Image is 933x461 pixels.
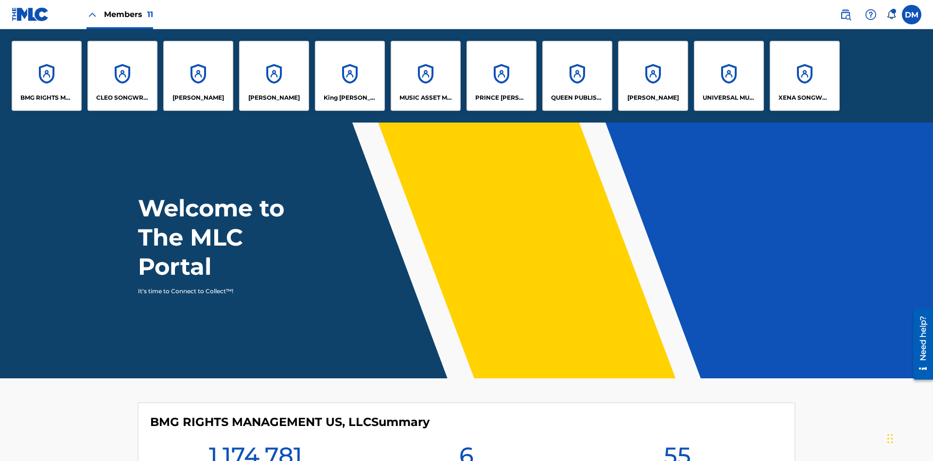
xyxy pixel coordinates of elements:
p: XENA SONGWRITER [778,93,831,102]
a: AccountsBMG RIGHTS MANAGEMENT US, LLC [12,41,82,111]
div: Notifications [886,10,896,19]
a: AccountsUNIVERSAL MUSIC PUB GROUP [694,41,764,111]
a: AccountsMUSIC ASSET MANAGEMENT (MAM) [391,41,461,111]
h4: BMG RIGHTS MANAGEMENT US, LLC [150,415,430,429]
p: RONALD MCTESTERSON [627,93,679,102]
a: Accounts[PERSON_NAME] [163,41,233,111]
a: Accounts[PERSON_NAME] [618,41,688,111]
p: King McTesterson [324,93,377,102]
iframe: Resource Center [906,305,933,385]
p: PRINCE MCTESTERSON [475,93,528,102]
a: AccountsQUEEN PUBLISHA [542,41,612,111]
a: AccountsXENA SONGWRITER [770,41,840,111]
a: Accounts[PERSON_NAME] [239,41,309,111]
p: QUEEN PUBLISHA [551,93,604,102]
p: EYAMA MCSINGER [248,93,300,102]
a: AccountsCLEO SONGWRITER [87,41,157,111]
span: Members [104,9,153,20]
p: CLEO SONGWRITER [96,93,149,102]
img: MLC Logo [12,7,49,21]
a: AccountsKing [PERSON_NAME] [315,41,385,111]
a: AccountsPRINCE [PERSON_NAME] [466,41,536,111]
p: It's time to Connect to Collect™! [138,287,307,296]
a: Public Search [836,5,855,24]
span: 11 [147,10,153,19]
div: Help [861,5,881,24]
div: Drag [887,424,893,453]
p: MUSIC ASSET MANAGEMENT (MAM) [399,93,452,102]
div: User Menu [902,5,921,24]
h1: Welcome to The MLC Portal [138,194,320,281]
img: search [840,9,851,20]
p: ELVIS COSTELLO [173,93,224,102]
p: BMG RIGHTS MANAGEMENT US, LLC [20,93,73,102]
img: help [865,9,877,20]
img: Close [86,9,98,20]
iframe: Chat Widget [884,414,933,461]
p: UNIVERSAL MUSIC PUB GROUP [703,93,756,102]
